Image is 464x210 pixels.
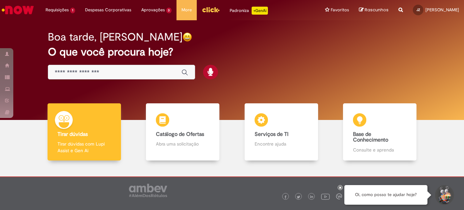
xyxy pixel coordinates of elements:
h2: O que você procura hoje? [48,46,416,58]
img: logo_footer_youtube.png [321,192,330,201]
h2: Boa tarde, [PERSON_NAME] [48,31,182,43]
span: 3 [166,8,172,13]
img: click_logo_yellow_360x200.png [202,5,220,15]
img: logo_footer_ambev_rotulo_gray.png [129,184,167,197]
span: Rascunhos [365,7,389,13]
b: Catálogo de Ofertas [156,131,204,138]
span: Despesas Corporativas [85,7,131,13]
a: Tirar dúvidas Tirar dúvidas com Lupi Assist e Gen Ai [35,103,134,161]
span: Requisições [46,7,69,13]
span: JZ [416,8,420,12]
img: ServiceNow [1,3,35,17]
p: Abra uma solicitação [156,141,209,147]
span: Aprovações [141,7,165,13]
p: Tirar dúvidas com Lupi Assist e Gen Ai [58,141,111,154]
img: happy-face.png [182,32,192,42]
div: Oi, como posso te ajudar hoje? [344,185,427,205]
span: 1 [70,8,75,13]
a: Catálogo de Ofertas Abra uma solicitação [134,103,232,161]
b: Serviços de TI [255,131,289,138]
p: +GenAi [252,7,268,15]
a: Serviços de TI Encontre ajuda [232,103,331,161]
button: Iniciar Conversa de Suporte [434,185,454,205]
img: logo_footer_workplace.png [336,193,342,199]
b: Tirar dúvidas [58,131,88,138]
span: Favoritos [331,7,349,13]
a: Rascunhos [359,7,389,13]
a: Base de Conhecimento Consulte e aprenda [331,103,429,161]
p: Consulte e aprenda [353,147,406,153]
span: [PERSON_NAME] [425,7,459,13]
p: Encontre ajuda [255,141,308,147]
img: logo_footer_twitter.png [297,195,300,199]
span: More [181,7,192,13]
b: Base de Conhecimento [353,131,388,144]
img: logo_footer_linkedin.png [310,195,313,199]
img: logo_footer_facebook.png [284,195,287,199]
div: Padroniza [230,7,268,15]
